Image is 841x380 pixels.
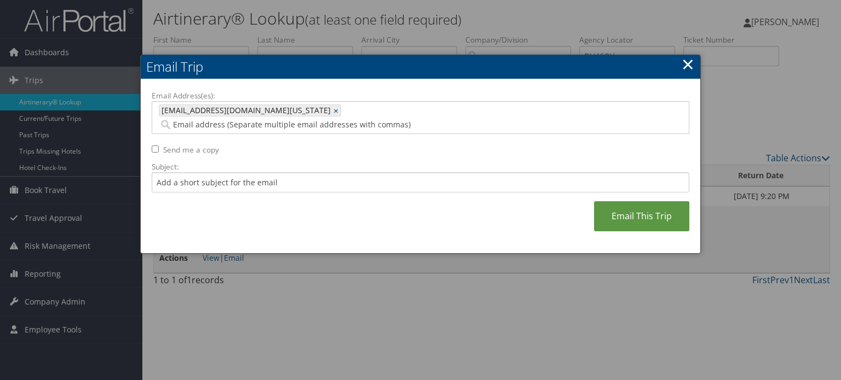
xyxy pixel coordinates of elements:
[159,105,331,116] span: [EMAIL_ADDRESS][DOMAIN_NAME][US_STATE]
[163,144,219,155] label: Send me a copy
[141,55,700,79] h2: Email Trip
[152,90,689,101] label: Email Address(es):
[594,201,689,231] a: Email This Trip
[333,105,341,116] a: ×
[152,161,689,172] label: Subject:
[682,53,694,75] a: ×
[152,172,689,192] input: Add a short subject for the email
[159,119,542,130] input: Email address (Separate multiple email addresses with commas)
